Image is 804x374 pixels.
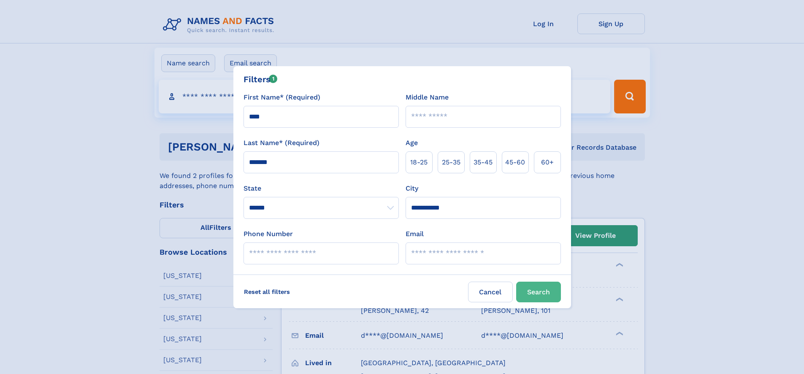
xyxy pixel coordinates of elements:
[468,282,513,302] label: Cancel
[410,157,428,167] span: 18‑25
[244,92,320,102] label: First Name* (Required)
[238,282,295,302] label: Reset all filters
[516,282,561,302] button: Search
[244,73,278,86] div: Filters
[505,157,525,167] span: 45‑60
[442,157,460,167] span: 25‑35
[244,183,399,194] label: State
[244,229,293,239] label: Phone Number
[474,157,493,167] span: 35‑45
[406,92,449,102] label: Middle Name
[406,229,424,239] label: Email
[244,138,319,148] label: Last Name* (Required)
[541,157,554,167] span: 60+
[406,138,418,148] label: Age
[406,183,418,194] label: City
